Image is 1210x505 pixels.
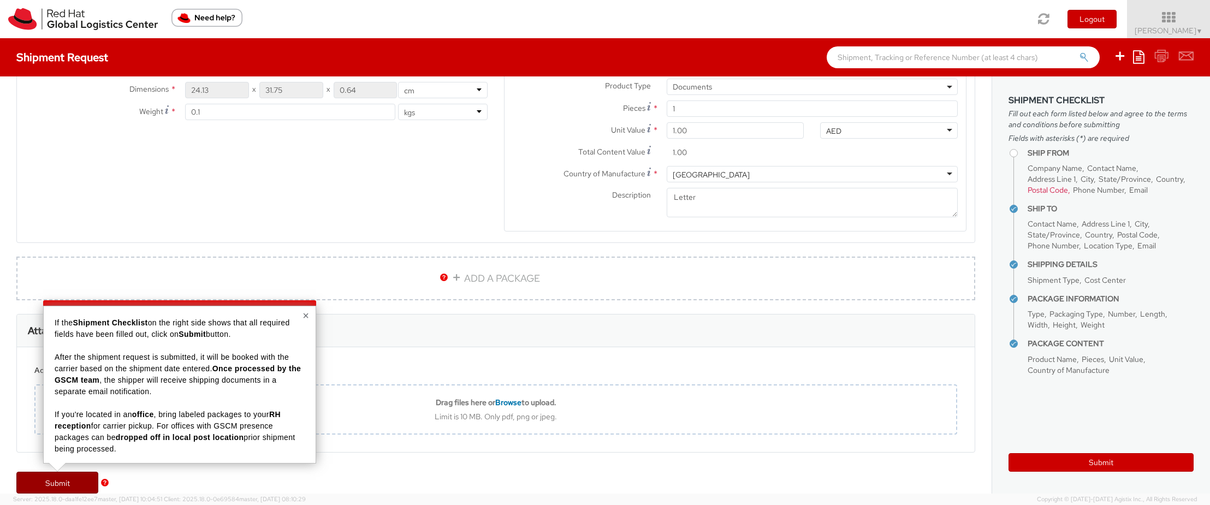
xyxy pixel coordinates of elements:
[1108,309,1135,319] span: Number
[1028,354,1077,364] span: Product Name
[302,310,309,321] button: Close
[1082,354,1104,364] span: Pieces
[206,330,231,338] span: button.
[1009,96,1194,105] h3: Shipment Checklist
[1117,230,1158,240] span: Postal Code
[179,330,206,338] strong: Submit
[249,82,259,98] span: X
[98,495,162,503] span: master, [DATE] 10:04:51
[239,495,306,503] span: master, [DATE] 08:10:29
[1084,275,1126,285] span: Cost Center
[1028,320,1048,330] span: Width
[164,495,306,503] span: Client: 2025.18.0-0e69584
[116,433,244,442] strong: dropped off in local post location
[55,318,292,338] span: on the right side shows that all required fields have been filled out, click on
[55,318,73,327] span: If the
[612,190,651,200] span: Description
[16,257,975,300] a: ADD A PACKAGE
[611,125,645,135] span: Unit Value
[55,364,304,384] strong: Once processed by the GSCM team
[1099,174,1151,184] span: State/Province
[1084,241,1132,251] span: Location Type
[578,147,645,157] span: Total Content Value
[1028,295,1194,303] h4: Package Information
[1135,219,1148,229] span: City
[1028,149,1194,157] h4: Ship From
[16,472,98,494] a: Submit
[1028,185,1068,195] span: Postal Code
[1009,453,1194,472] button: Submit
[673,169,750,180] div: [GEOGRAPHIC_DATA]
[16,51,108,63] h4: Shipment Request
[171,9,242,27] button: Need help?
[55,410,132,419] span: If you're located in an
[154,410,269,419] span: , bring labeled packages to your
[55,376,279,396] span: , the shipper will receive shipping documents in a separate email notification.
[1028,163,1082,173] span: Company Name
[1028,340,1194,348] h4: Package Content
[323,82,334,98] span: X
[129,84,169,94] span: Dimensions
[73,318,148,327] strong: Shipment Checklist
[623,103,645,113] span: Pieces
[1028,219,1077,229] span: Contact Name
[1137,241,1156,251] span: Email
[495,397,521,407] span: Browse
[1082,219,1130,229] span: Address Line 1
[1049,309,1103,319] span: Packaging Type
[1037,495,1197,504] span: Copyright © [DATE]-[DATE] Agistix Inc., All Rights Reserved
[132,410,154,419] strong: office
[334,82,397,98] input: Height
[8,8,158,30] img: rh-logistics-00dfa346123c4ec078e1.svg
[1073,185,1124,195] span: Phone Number
[1140,309,1165,319] span: Length
[1028,365,1110,375] span: Country of Manufacture
[259,82,323,98] input: Width
[1196,27,1203,35] span: ▼
[564,169,645,179] span: Country of Manufacture
[1028,260,1194,269] h4: Shipping Details
[1053,320,1076,330] span: Height
[35,412,956,421] div: Limit is 10 MB. Only pdf, png or jpeg.
[1009,133,1194,144] span: Fields with asterisks (*) are required
[1028,230,1080,240] span: State/Province
[28,325,85,336] h3: Attachments
[1028,309,1045,319] span: Type
[605,81,651,91] span: Product Type
[436,397,556,407] b: Drag files here or to upload.
[1135,26,1203,35] span: [PERSON_NAME]
[826,126,841,136] div: AED
[1087,163,1136,173] span: Contact Name
[1109,354,1143,364] span: Unit Value
[1028,205,1194,213] h4: Ship To
[185,82,248,98] input: Length
[667,79,958,95] span: Documents
[1028,174,1076,184] span: Address Line 1
[1129,185,1148,195] span: Email
[1067,10,1117,28] button: Logout
[1028,241,1079,251] span: Phone Number
[55,421,275,442] span: for carrier pickup. For offices with GSCM presence packages can be
[1156,174,1183,184] span: Country
[139,106,163,116] span: Weight
[673,82,952,92] span: Documents
[827,46,1100,68] input: Shipment, Tracking or Reference Number (at least 4 chars)
[55,353,291,373] span: After the shipment request is submitted, it will be booked with the carrier based on the shipment...
[1085,230,1112,240] span: Country
[34,365,957,376] div: Add any other attachments (e.g. photo of packaged shipment, event labels, etc.)
[13,495,162,503] span: Server: 2025.18.0-daa1fe12ee7
[1081,320,1105,330] span: Weight
[1028,275,1079,285] span: Shipment Type
[1009,108,1194,130] span: Fill out each form listed below and agree to the terms and conditions before submitting
[1081,174,1094,184] span: City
